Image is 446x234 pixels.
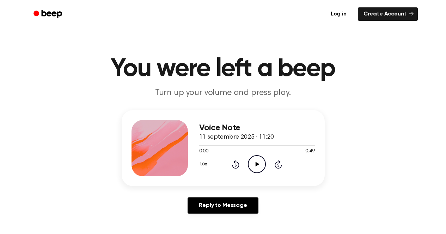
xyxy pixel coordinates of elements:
[29,7,68,21] a: Beep
[43,56,404,82] h1: You were left a beep
[188,197,258,214] a: Reply to Message
[358,7,418,21] a: Create Account
[199,123,315,133] h3: Voice Note
[305,148,314,155] span: 0:49
[199,158,210,170] button: 1.0x
[199,134,274,140] span: 11 septembre 2025 · 11:20
[324,6,354,22] a: Log in
[199,148,208,155] span: 0:00
[88,87,359,99] p: Turn up your volume and press play.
